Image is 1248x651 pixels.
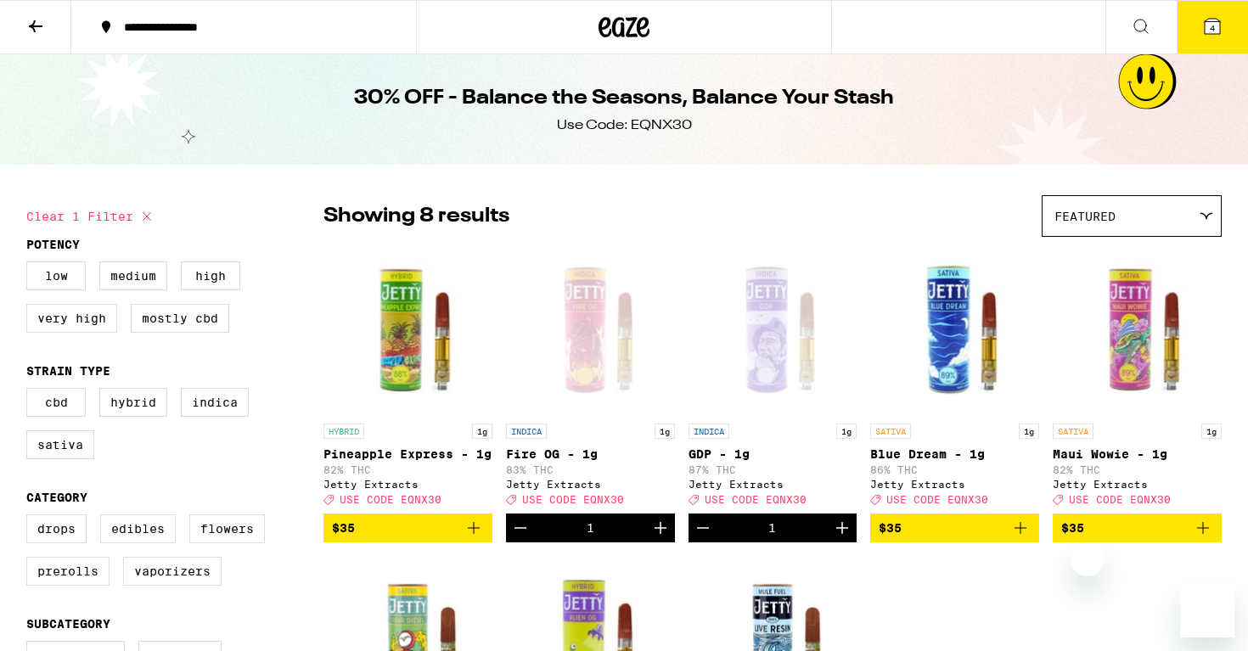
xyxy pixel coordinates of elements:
img: Jetty Extracts - Pineapple Express - 1g [323,245,492,415]
button: Clear 1 filter [26,195,157,238]
p: 1g [836,424,857,439]
label: Hybrid [99,388,167,417]
span: USE CODE EQNX30 [886,494,988,505]
button: Increment [646,514,675,542]
div: 1 [587,521,594,535]
span: USE CODE EQNX30 [522,494,624,505]
div: Use Code: EQNX30 [557,116,692,135]
span: $35 [332,521,355,535]
label: Drops [26,514,87,543]
p: 83% THC [506,464,675,475]
a: Open page for GDP - 1g from Jetty Extracts [689,245,857,514]
span: 4 [1210,23,1215,33]
img: Jetty Extracts - Maui Wowie - 1g [1053,245,1222,415]
img: Jetty Extracts - Blue Dream - 1g [870,245,1039,415]
div: 1 [768,521,776,535]
label: Prerolls [26,557,110,586]
label: Flowers [189,514,265,543]
label: Vaporizers [123,557,222,586]
span: $35 [1061,521,1084,535]
label: High [181,261,240,290]
legend: Strain Type [26,364,110,378]
button: Add to bag [1053,514,1222,542]
p: 1g [655,424,675,439]
p: SATIVA [870,424,911,439]
a: Open page for Pineapple Express - 1g from Jetty Extracts [323,245,492,514]
legend: Category [26,491,87,504]
label: Medium [99,261,167,290]
p: 1g [1019,424,1039,439]
legend: Subcategory [26,617,110,631]
p: INDICA [689,424,729,439]
p: 1g [472,424,492,439]
label: Indica [181,388,249,417]
label: CBD [26,388,86,417]
p: 82% THC [323,464,492,475]
label: Very High [26,304,117,333]
p: Pineapple Express - 1g [323,447,492,461]
a: Open page for Fire OG - 1g from Jetty Extracts [506,245,675,514]
span: USE CODE EQNX30 [340,494,441,505]
span: Featured [1054,210,1116,223]
button: Add to bag [323,514,492,542]
div: Jetty Extracts [870,479,1039,490]
a: Open page for Maui Wowie - 1g from Jetty Extracts [1053,245,1222,514]
div: Jetty Extracts [323,479,492,490]
div: Jetty Extracts [1053,479,1222,490]
button: Decrement [506,514,535,542]
p: 86% THC [870,464,1039,475]
label: Mostly CBD [131,304,229,333]
span: $35 [879,521,902,535]
p: GDP - 1g [689,447,857,461]
div: Jetty Extracts [689,479,857,490]
div: Jetty Extracts [506,479,675,490]
legend: Potency [26,238,80,251]
label: Sativa [26,430,94,459]
h1: 30% OFF - Balance the Seasons, Balance Your Stash [354,84,894,113]
button: Add to bag [870,514,1039,542]
p: SATIVA [1053,424,1093,439]
p: Showing 8 results [323,202,509,231]
p: 87% THC [689,464,857,475]
p: HYBRID [323,424,364,439]
p: Blue Dream - 1g [870,447,1039,461]
p: Fire OG - 1g [506,447,675,461]
p: INDICA [506,424,547,439]
iframe: Button to launch messaging window [1180,583,1234,637]
button: Decrement [689,514,717,542]
span: USE CODE EQNX30 [1069,494,1171,505]
a: Open page for Blue Dream - 1g from Jetty Extracts [870,245,1039,514]
button: 4 [1177,1,1248,53]
p: 1g [1201,424,1222,439]
button: Increment [828,514,857,542]
label: Edibles [100,514,176,543]
p: 82% THC [1053,464,1222,475]
span: USE CODE EQNX30 [705,494,807,505]
label: Low [26,261,86,290]
iframe: Close message [1071,542,1105,576]
p: Maui Wowie - 1g [1053,447,1222,461]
